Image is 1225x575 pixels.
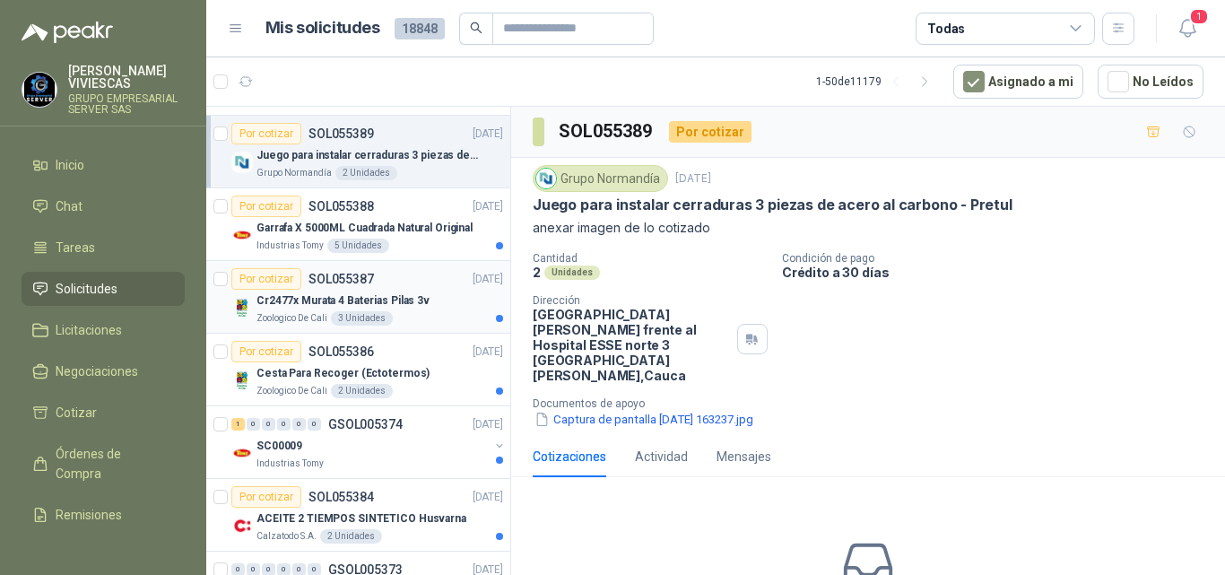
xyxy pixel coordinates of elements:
p: [DATE] [473,344,503,361]
button: No Leídos [1098,65,1203,99]
div: 5 Unidades [327,239,389,253]
div: 2 Unidades [320,529,382,544]
p: SOL055386 [308,345,374,358]
div: Por cotizar [231,123,301,144]
p: SOL055388 [308,200,374,213]
a: Por cotizarSOL055386[DATE] Company LogoCesta Para Recoger (Ectotermos)Zoologico De Cali2 Unidades [206,334,510,406]
span: Solicitudes [56,279,117,299]
div: Por cotizar [231,486,301,508]
button: 1 [1171,13,1203,45]
div: Mensajes [717,447,771,466]
a: Por cotizarSOL055388[DATE] Company LogoGarrafa X 5000ML Cuadrada Natural OriginalIndustrias Tomy5... [206,188,510,261]
p: [GEOGRAPHIC_DATA][PERSON_NAME] frente al Hospital ESSE norte 3 [GEOGRAPHIC_DATA][PERSON_NAME] , C... [533,307,730,383]
p: Calzatodo S.A. [256,529,317,544]
a: Licitaciones [22,313,185,347]
div: 1 [231,418,245,431]
p: GSOL005374 [328,418,403,431]
img: Company Logo [231,370,253,391]
div: 0 [308,418,321,431]
div: 3 Unidades [331,311,393,326]
div: Por cotizar [231,196,301,217]
p: Crédito a 30 días [782,265,1218,280]
a: Órdenes de Compra [22,437,185,491]
div: Actividad [635,447,688,466]
h3: SOL055389 [559,118,655,145]
div: 2 Unidades [335,166,397,180]
p: [DATE] [473,416,503,433]
p: Garrafa X 5000ML Cuadrada Natural Original [256,220,473,237]
a: Tareas [22,231,185,265]
p: SOL055389 [308,127,374,140]
img: Company Logo [231,297,253,318]
a: Remisiones [22,498,185,532]
div: Por cotizar [231,268,301,290]
a: Chat [22,189,185,223]
a: Solicitudes [22,272,185,306]
p: GRUPO EMPRESARIAL SERVER SAS [68,93,185,115]
p: Cesta Para Recoger (Ectotermos) [256,365,430,382]
div: Unidades [544,266,600,280]
p: Industrias Tomy [256,239,324,253]
span: Cotizar [56,403,97,423]
a: Negociaciones [22,354,185,388]
div: Cotizaciones [533,447,606,466]
span: 18848 [395,18,445,39]
img: Company Logo [22,73,56,107]
img: Company Logo [231,442,253,464]
span: Tareas [56,238,95,257]
div: 0 [292,418,306,431]
a: Cotizar [22,396,185,430]
p: [DATE] [675,170,711,187]
div: 0 [247,418,260,431]
img: Company Logo [231,515,253,536]
button: Captura de pantalla [DATE] 163237.jpg [533,410,755,429]
div: 1 - 50 de 11179 [816,67,939,96]
img: Company Logo [231,224,253,246]
p: SOL055387 [308,273,374,285]
div: 2 Unidades [331,384,393,398]
img: Company Logo [536,169,556,188]
p: [DATE] [473,271,503,288]
p: [DATE] [473,489,503,506]
p: SC00009 [256,438,302,455]
button: Asignado a mi [953,65,1083,99]
span: Remisiones [56,505,122,525]
div: Por cotizar [669,121,752,143]
p: Juego para instalar cerraduras 3 piezas de acero al carbono - Pretul [533,196,1012,214]
p: [DATE] [473,198,503,215]
p: [PERSON_NAME] VIVIESCAS [68,65,185,90]
p: Cr2477x Murata 4 Baterias Pilas 3v [256,292,430,309]
span: Negociaciones [56,362,138,381]
span: Chat [56,196,83,216]
p: Zoologico De Cali [256,384,327,398]
p: Zoologico De Cali [256,311,327,326]
div: Por cotizar [231,341,301,362]
div: 0 [277,418,291,431]
p: SOL055384 [308,491,374,503]
p: Condición de pago [782,252,1218,265]
p: 2 [533,265,541,280]
p: [DATE] [473,126,503,143]
img: Company Logo [231,152,253,173]
p: Dirección [533,294,730,307]
span: 1 [1189,8,1209,25]
p: Cantidad [533,252,768,265]
div: 0 [262,418,275,431]
a: 1 0 0 0 0 0 GSOL005374[DATE] Company LogoSC00009Industrias Tomy [231,414,507,471]
a: Por cotizarSOL055384[DATE] Company LogoACEITE 2 TIEMPOS SINTETICO HusvarnaCalzatodo S.A.2 Unidades [206,479,510,552]
a: Por cotizarSOL055389[DATE] Company LogoJuego para instalar cerraduras 3 piezas de acero al carbon... [206,116,510,188]
div: Grupo Normandía [533,165,668,192]
p: Grupo Normandía [256,166,332,180]
p: ACEITE 2 TIEMPOS SINTETICO Husvarna [256,510,466,527]
p: Juego para instalar cerraduras 3 piezas de acero al carbono - Pretul [256,147,480,164]
p: Documentos de apoyo [533,397,1218,410]
a: Inicio [22,148,185,182]
span: search [470,22,482,34]
span: Inicio [56,155,84,175]
div: Todas [927,19,965,39]
a: Por cotizarSOL055387[DATE] Company LogoCr2477x Murata 4 Baterias Pilas 3vZoologico De Cali3 Unidades [206,261,510,334]
h1: Mis solicitudes [265,15,380,41]
span: Licitaciones [56,320,122,340]
p: Industrias Tomy [256,457,324,471]
img: Logo peakr [22,22,113,43]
